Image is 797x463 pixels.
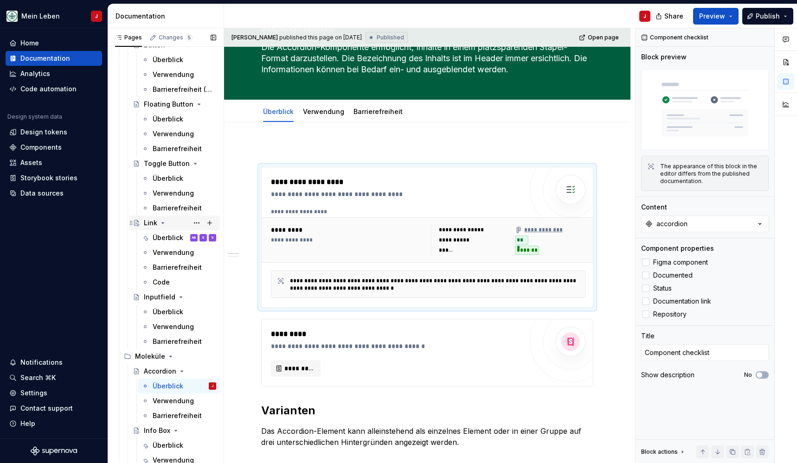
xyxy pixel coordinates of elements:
div: Code automation [20,84,77,94]
div: Block actions [641,445,686,458]
div: Notifications [20,358,63,367]
a: Link [129,216,220,230]
a: Code automation [6,82,102,96]
button: accordion [641,216,769,232]
div: Documentation [116,12,220,21]
a: Toggle Button [129,156,220,171]
span: Documentation link [653,298,711,305]
span: Publish [756,12,780,21]
button: Mein LebenJ [2,6,106,26]
div: Verwendung [153,322,194,331]
a: Barrierefreiheit (WIP) [138,82,220,97]
a: Barrierefreiheit [354,108,403,115]
span: Published [377,34,404,41]
a: Home [6,36,102,51]
label: No [744,371,752,379]
div: accordion [656,219,688,228]
div: Überblick [259,101,297,121]
a: Data sources [6,186,102,201]
span: 5 [185,34,193,41]
a: Barrierefreiheit [138,260,220,275]
a: Design tokens [6,125,102,140]
div: Design system data [7,113,62,121]
div: Barrierefreiheit [153,337,202,346]
div: Verwendung [153,396,194,406]
div: Component properties [641,244,714,253]
a: Überblick [138,304,220,319]
div: Block actions [641,448,678,456]
div: J [95,13,98,20]
div: Verwendung [153,189,194,198]
div: Info Box [144,426,170,435]
a: Verwendung [303,108,344,115]
div: Assets [20,158,42,167]
div: S [211,233,214,242]
a: Überblick [138,438,220,453]
a: Analytics [6,66,102,81]
a: Floating Button [129,97,220,112]
a: Storybook stories [6,171,102,185]
svg: Supernova Logo [31,446,77,456]
button: Share [651,8,689,25]
button: Search ⌘K [6,370,102,385]
a: Überblick [138,52,220,67]
button: Notifications [6,355,102,370]
textarea: Die Accordion-Komponente ermöglicht, Inhalte in einem platzsparenden Stapel-Format darzustellen. ... [259,40,591,77]
div: Changes [159,34,193,41]
div: Show description [641,370,694,380]
a: Überblick [138,112,220,127]
div: Data sources [20,189,64,198]
span: Documented [653,272,693,279]
div: Überblick [153,114,183,124]
a: Info Box [129,423,220,438]
div: Floating Button [144,100,193,109]
button: Publish [742,8,793,25]
a: Verwendung [138,319,220,334]
span: Preview [699,12,725,21]
div: Barrierefreiheit (WIP) [153,85,214,94]
div: Analytics [20,69,50,78]
div: Überblick [153,55,183,64]
a: Überblick [138,171,220,186]
span: Share [664,12,683,21]
a: Verwendung [138,393,220,408]
span: [PERSON_NAME] [231,34,278,41]
button: Help [6,416,102,431]
div: Überblick [153,441,183,450]
a: ÜberblickABSS [138,230,220,245]
textarea: Component checklist [641,344,769,361]
img: df5db9ef-aba0-4771-bf51-9763b7497661.png [6,11,18,22]
a: Überblick [263,108,294,115]
div: Moleküle [120,349,220,364]
div: Überblick [153,307,183,317]
div: Barrierefreiheit [153,144,202,153]
h2: Varianten [261,403,593,418]
div: Components [20,143,62,152]
div: Documentation [20,54,70,63]
div: S [202,233,205,242]
div: Toggle Button [144,159,190,168]
span: Open page [588,34,619,41]
div: Content [641,203,667,212]
a: Barrierefreiheit [138,334,220,349]
div: J [643,13,646,20]
span: Repository [653,311,687,318]
div: Mein Leben [21,12,60,21]
p: Das Accordion-Element kann alleinstehend als einzelnes Element oder in einer Gruppe auf drei unte... [261,425,593,448]
a: Code [138,275,220,290]
div: Barrierefreiheit [153,203,202,213]
div: Moleküle [135,352,165,361]
div: Überblick [153,233,183,242]
div: Barrierefreiheit [153,263,202,272]
div: Verwendung [153,70,194,79]
a: Verwendung [138,186,220,201]
div: published this page on [DATE] [279,34,362,41]
div: Code [153,278,170,287]
div: Überblick [153,174,183,183]
div: Überblick [153,381,183,391]
div: Verwendung [153,129,194,139]
div: Storybook stories [20,173,77,183]
a: Settings [6,386,102,400]
div: The appearance of this block in the editor differs from the published documentation. [660,163,763,185]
